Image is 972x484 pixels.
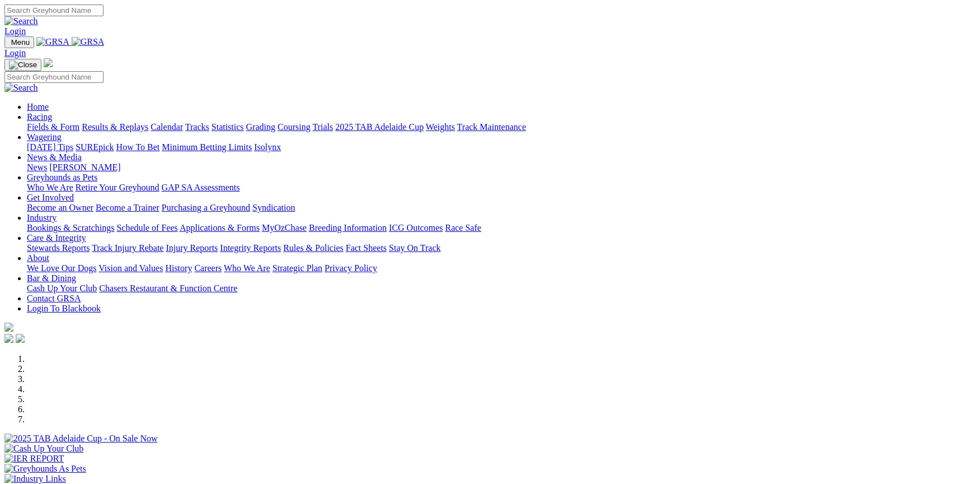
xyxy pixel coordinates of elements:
[27,213,57,222] a: Industry
[224,263,270,273] a: Who We Are
[27,122,968,132] div: Racing
[4,71,104,83] input: Search
[162,203,250,212] a: Purchasing a Greyhound
[16,334,25,343] img: twitter.svg
[27,102,49,111] a: Home
[220,243,281,253] a: Integrity Reports
[346,243,387,253] a: Fact Sheets
[27,283,968,294] div: Bar & Dining
[4,444,83,454] img: Cash Up Your Club
[325,263,377,273] a: Privacy Policy
[27,162,968,173] div: News & Media
[27,142,968,152] div: Wagering
[262,223,307,232] a: MyOzChase
[116,223,177,232] a: Schedule of Fees
[72,37,105,47] img: GRSA
[4,464,86,474] img: Greyhounds As Pets
[27,112,52,122] a: Racing
[27,253,49,263] a: About
[99,283,237,293] a: Chasers Restaurant & Function Centre
[4,59,41,71] button: Toggle navigation
[36,37,69,47] img: GRSA
[96,203,159,212] a: Become a Trainer
[27,263,968,273] div: About
[76,142,114,152] a: SUREpick
[27,152,82,162] a: News & Media
[162,183,240,192] a: GAP SA Assessments
[27,223,114,232] a: Bookings & Scratchings
[445,223,481,232] a: Race Safe
[116,142,160,152] a: How To Bet
[335,122,424,132] a: 2025 TAB Adelaide Cup
[166,243,218,253] a: Injury Reports
[212,122,244,132] a: Statistics
[11,38,30,46] span: Menu
[27,263,96,273] a: We Love Our Dogs
[162,142,252,152] a: Minimum Betting Limits
[246,122,275,132] a: Grading
[4,323,13,332] img: logo-grsa-white.png
[27,283,97,293] a: Cash Up Your Club
[27,243,90,253] a: Stewards Reports
[76,183,159,192] a: Retire Your Greyhound
[273,263,322,273] a: Strategic Plan
[4,334,13,343] img: facebook.svg
[27,223,968,233] div: Industry
[165,263,192,273] a: History
[27,233,86,243] a: Care & Integrity
[49,162,120,172] a: [PERSON_NAME]
[4,83,38,93] img: Search
[4,16,38,26] img: Search
[4,4,104,16] input: Search
[27,183,73,192] a: Who We Are
[389,223,443,232] a: ICG Outcomes
[4,434,158,444] img: 2025 TAB Adelaide Cup - On Sale Now
[309,223,387,232] a: Breeding Information
[312,122,333,132] a: Trials
[426,122,455,132] a: Weights
[457,122,526,132] a: Track Maintenance
[82,122,148,132] a: Results & Replays
[27,203,93,212] a: Become an Owner
[27,183,968,193] div: Greyhounds as Pets
[4,26,26,36] a: Login
[92,243,163,253] a: Track Injury Rebate
[252,203,295,212] a: Syndication
[27,132,62,142] a: Wagering
[180,223,260,232] a: Applications & Forms
[4,454,64,464] img: IER REPORT
[27,273,76,283] a: Bar & Dining
[27,304,101,313] a: Login To Blackbook
[283,243,344,253] a: Rules & Policies
[185,122,209,132] a: Tracks
[98,263,163,273] a: Vision and Values
[27,122,79,132] a: Fields & Form
[4,48,26,58] a: Login
[27,203,968,213] div: Get Involved
[27,173,97,182] a: Greyhounds as Pets
[194,263,222,273] a: Careers
[4,36,34,48] button: Toggle navigation
[9,61,37,69] img: Close
[44,58,53,67] img: logo-grsa-white.png
[278,122,311,132] a: Coursing
[27,162,47,172] a: News
[27,142,73,152] a: [DATE] Tips
[4,474,66,484] img: Industry Links
[389,243,440,253] a: Stay On Track
[151,122,183,132] a: Calendar
[27,243,968,253] div: Care & Integrity
[254,142,281,152] a: Isolynx
[27,193,74,202] a: Get Involved
[27,294,81,303] a: Contact GRSA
